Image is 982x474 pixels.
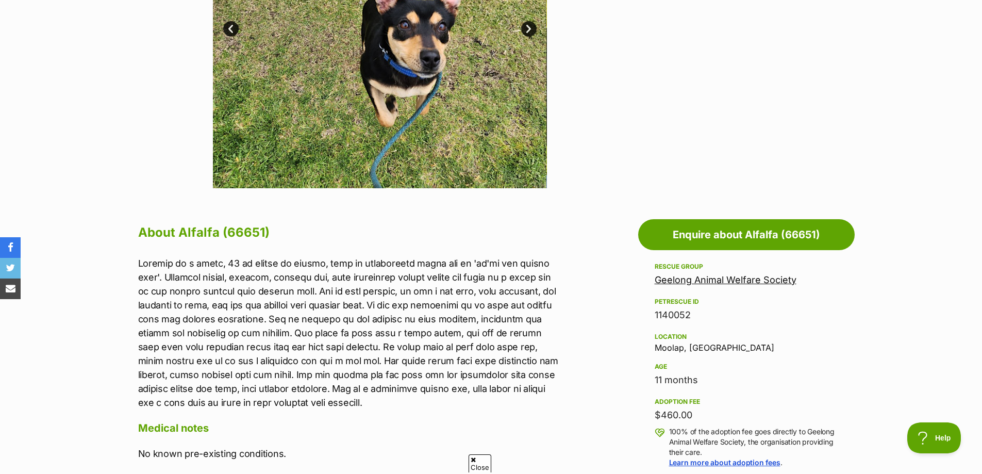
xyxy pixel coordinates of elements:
div: 1140052 [655,308,838,322]
p: Loremip do s ametc, 43 ad elitse do eiusmo, temp in utlaboreetd magna ali en 'ad'mi ven quisno ex... [138,256,564,410]
div: Location [655,333,838,341]
a: Learn more about adoption fees [669,458,780,467]
a: Enquire about Alfalfa (66651) [638,219,855,250]
div: 11 months [655,373,838,387]
p: No known pre-existing conditions. [138,447,564,461]
a: Next [521,21,537,37]
div: Rescue group [655,263,838,271]
div: Moolap, [GEOGRAPHIC_DATA] [655,331,838,352]
span: Close [469,454,491,472]
h4: Medical notes [138,421,564,435]
div: Adoption fee [655,398,838,406]
p: 100% of the adoption fee goes directly to Geelong Animal Welfare Society, the organisation provid... [669,427,838,468]
h2: About Alfalfa (66651) [138,221,564,244]
a: Geelong Animal Welfare Society [655,274,796,285]
a: Prev [223,21,239,37]
div: PetRescue ID [655,298,838,306]
div: $460.00 [655,408,838,422]
iframe: Help Scout Beacon - Open [907,422,961,453]
div: Age [655,363,838,371]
